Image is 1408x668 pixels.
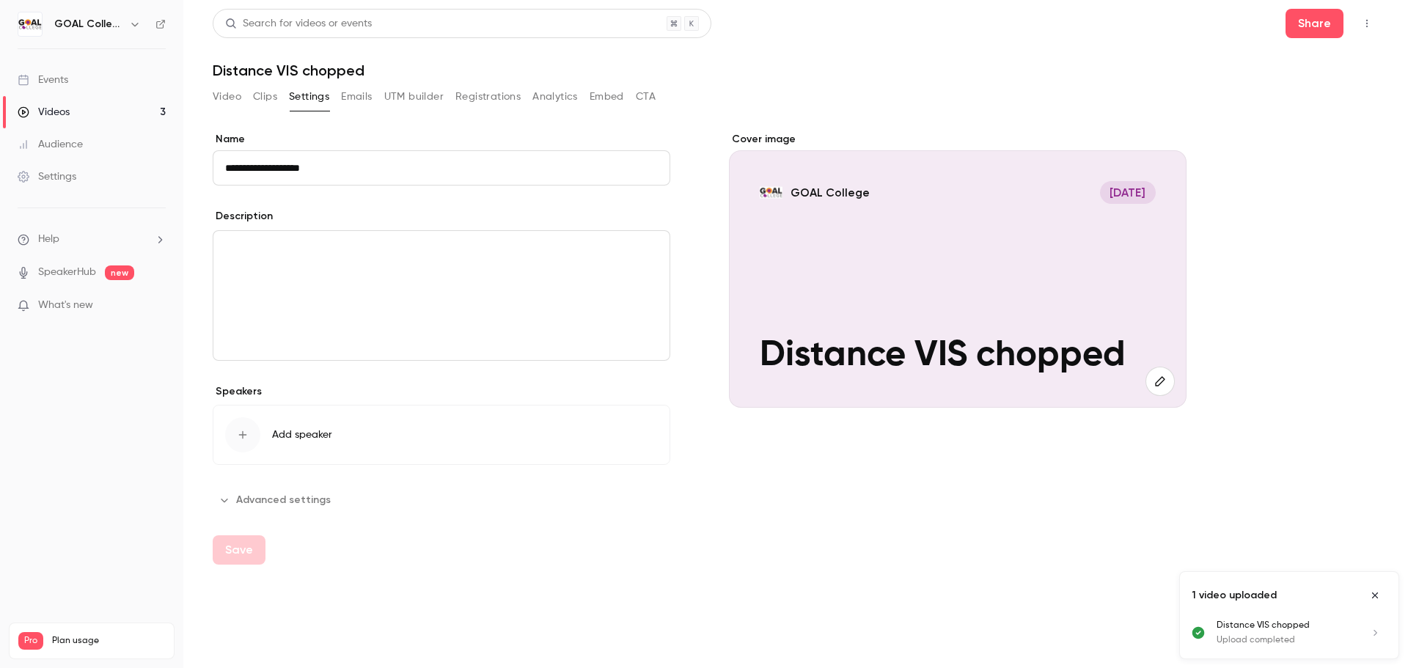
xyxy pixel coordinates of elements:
li: help-dropdown-opener [18,232,166,247]
span: What's new [38,298,93,313]
button: Clips [253,85,277,109]
a: SpeakerHub [38,265,96,280]
button: Registrations [455,85,521,109]
label: Cover image [729,132,1187,147]
div: Events [18,73,68,87]
button: CTA [636,85,656,109]
h1: Distance VIS chopped [213,62,1379,79]
h6: GOAL College [54,17,123,32]
p: Upload completed [1217,634,1352,647]
button: Video [213,85,241,109]
button: Add speaker [213,405,670,465]
label: Name [213,132,670,147]
span: Plan usage [52,635,165,647]
label: Description [213,209,273,224]
ul: Uploads list [1180,619,1398,658]
a: Distance VIS choppedUpload completed [1217,619,1387,647]
button: Embed [590,85,624,109]
img: GOAL College [18,12,42,36]
span: new [105,265,134,280]
button: Analytics [532,85,578,109]
div: Videos [18,105,70,120]
button: Advanced settings [213,488,340,512]
button: UTM builder [384,85,444,109]
div: Search for videos or events [225,16,372,32]
span: Add speaker [272,427,332,442]
p: GOAL College [791,185,870,200]
div: Settings [18,169,76,184]
p: Distance VIS chopped [760,335,1156,377]
button: Emails [341,85,372,109]
span: Pro [18,632,43,650]
div: editor [213,231,670,360]
button: Top Bar Actions [1355,12,1379,35]
p: Speakers [213,384,670,399]
span: [DATE] [1100,181,1156,204]
img: Distance VIS chopped [760,181,782,204]
button: Share [1286,9,1343,38]
span: Help [38,232,59,247]
button: Close uploads list [1363,584,1387,607]
p: 1 video uploaded [1192,588,1277,603]
p: Distance VIS chopped [1217,619,1352,632]
button: Settings [289,85,329,109]
iframe: Noticeable Trigger [148,299,166,312]
div: Audience [18,137,83,152]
